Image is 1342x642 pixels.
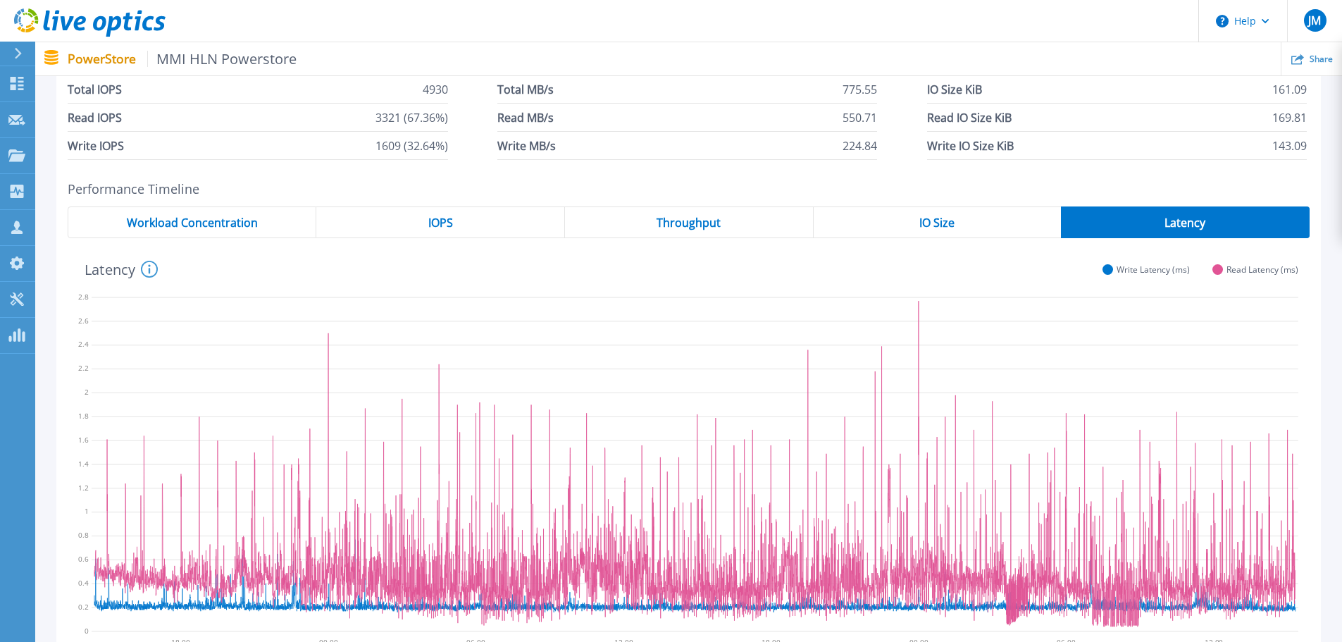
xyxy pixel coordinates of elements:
[1226,264,1298,275] span: Read Latency (ms)
[147,51,297,67] span: MMI HLN Powerstore
[78,435,89,445] text: 1.6
[78,411,89,421] text: 1.8
[78,459,89,469] text: 1.4
[78,602,89,612] text: 0.2
[68,132,124,159] span: Write IOPS
[78,578,89,588] text: 0.4
[68,104,122,131] span: Read IOPS
[127,217,258,228] span: Workload Concentration
[423,75,448,103] span: 4930
[657,217,721,228] span: Throughput
[78,483,89,493] text: 1.2
[85,626,89,636] text: 0
[1164,217,1205,228] span: Latency
[85,261,158,278] h4: Latency
[497,104,554,131] span: Read MB/s
[1272,132,1307,159] span: 143.09
[78,316,89,326] text: 2.6
[78,554,89,564] text: 0.6
[927,104,1012,131] span: Read IO Size KiB
[78,364,89,374] text: 2.2
[927,132,1014,159] span: Write IO Size KiB
[78,340,89,350] text: 2.4
[1310,55,1333,63] span: Share
[78,531,89,541] text: 0.8
[927,75,982,103] span: IO Size KiB
[85,387,89,397] text: 2
[919,217,955,228] span: IO Size
[1272,104,1307,131] span: 169.81
[375,104,448,131] span: 3321 (67.36%)
[1117,264,1190,275] span: Write Latency (ms)
[843,104,877,131] span: 550.71
[85,507,89,517] text: 1
[843,75,877,103] span: 775.55
[68,51,297,67] p: PowerStore
[428,217,453,228] span: IOPS
[1272,75,1307,103] span: 161.09
[68,75,122,103] span: Total IOPS
[497,132,556,159] span: Write MB/s
[68,182,1310,197] h2: Performance Timeline
[1308,15,1321,26] span: JM
[843,132,877,159] span: 224.84
[497,75,554,103] span: Total MB/s
[78,292,89,302] text: 2.8
[375,132,448,159] span: 1609 (32.64%)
